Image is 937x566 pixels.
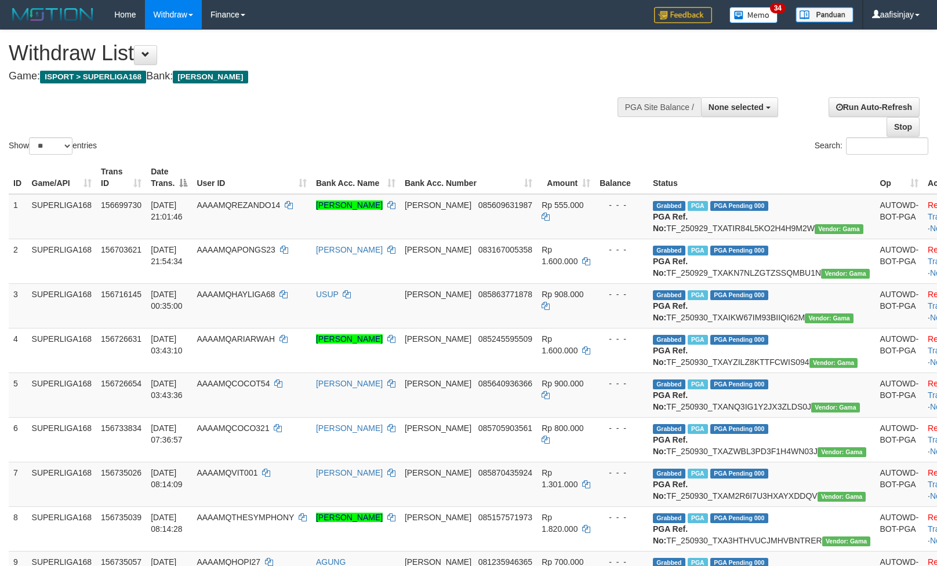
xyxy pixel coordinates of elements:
button: None selected [701,97,778,117]
span: Vendor URL: https://trx31.1velocity.biz [821,269,870,279]
b: PGA Ref. No: [653,212,688,233]
img: panduan.png [796,7,854,23]
span: Copy 083167005358 to clipboard [478,245,532,254]
input: Search: [846,137,928,155]
img: Feedback.jpg [654,7,712,23]
span: PGA Pending [710,201,768,211]
span: AAAAMQREZANDO14 [197,200,280,210]
td: 2 [9,239,27,283]
div: - - - [600,199,644,211]
th: Bank Acc. Name: activate to sort column ascending [311,161,400,194]
span: AAAAMQVIT001 [197,468,257,477]
td: 5 [9,373,27,417]
a: [PERSON_NAME] [316,468,383,477]
td: TF_250930_TXAYZILZ8KTTFCWIS094 [648,328,876,373]
span: Rp 1.600.000 [542,334,578,355]
span: 156699730 [101,200,141,210]
span: PGA Pending [710,513,768,523]
div: - - - [600,467,644,479]
span: Copy 085245595509 to clipboard [478,334,532,344]
td: AUTOWD-BOT-PGA [875,417,923,462]
span: AAAAMQCOCO321 [197,423,269,433]
span: Marked by aafchhiseyha [688,246,708,255]
span: 156716145 [101,290,141,299]
label: Search: [815,137,928,155]
span: [PERSON_NAME] [405,379,471,388]
h4: Game: Bank: [9,71,613,82]
td: 3 [9,283,27,328]
span: 156735039 [101,513,141,522]
td: AUTOWD-BOT-PGA [875,506,923,551]
span: Vendor URL: https://trx31.1velocity.biz [811,403,860,412]
span: PGA Pending [710,469,768,479]
td: SUPERLIGA168 [27,328,97,373]
span: Vendor URL: https://trx31.1velocity.biz [805,313,854,323]
td: 4 [9,328,27,373]
td: TF_250930_TXAIKW67IM93BIIQI62M [648,283,876,328]
span: Grabbed [653,469,685,479]
span: PGA Pending [710,335,768,345]
th: Op: activate to sort column ascending [875,161,923,194]
span: 156733834 [101,423,141,433]
td: AUTOWD-BOT-PGA [875,239,923,283]
span: Rp 908.000 [542,290,583,299]
span: [DATE] 07:36:57 [151,423,183,444]
span: PGA Pending [710,290,768,300]
span: Grabbed [653,513,685,523]
span: AAAAMQTHESYMPHONY [197,513,294,522]
td: TF_250929_TXATIR84L5KO2H4H9M2W [648,194,876,239]
th: Balance [595,161,648,194]
td: SUPERLIGA168 [27,462,97,506]
span: Copy 085705903561 to clipboard [478,423,532,433]
span: Copy 085640936366 to clipboard [478,379,532,388]
span: Grabbed [653,290,685,300]
span: Vendor URL: https://trx31.1velocity.biz [818,492,866,502]
a: Stop [887,117,920,137]
td: TF_250930_TXANQ3IG1Y2JX3ZLDS0J [648,373,876,417]
td: 1 [9,194,27,239]
td: TF_250930_TXA3HTHVUCJMHVBNTRER [648,506,876,551]
td: SUPERLIGA168 [27,239,97,283]
span: [PERSON_NAME] [405,200,471,210]
span: [DATE] 08:14:09 [151,468,183,489]
span: PGA Pending [710,424,768,434]
b: PGA Ref. No: [653,301,688,322]
span: 34 [770,3,786,13]
td: AUTOWD-BOT-PGA [875,194,923,239]
td: SUPERLIGA168 [27,506,97,551]
span: Rp 555.000 [542,200,583,210]
td: SUPERLIGA168 [27,373,97,417]
span: Marked by aafchhiseyha [688,201,708,211]
span: Rp 800.000 [542,423,583,433]
a: Run Auto-Refresh [829,97,920,117]
a: [PERSON_NAME] [316,245,383,254]
b: PGA Ref. No: [653,480,688,501]
a: USUP [316,290,339,299]
span: Rp 1.820.000 [542,513,578,534]
span: [PERSON_NAME] [405,423,471,433]
span: Marked by aafchhiseyha [688,379,708,389]
b: PGA Ref. No: [653,524,688,545]
td: AUTOWD-BOT-PGA [875,283,923,328]
span: Grabbed [653,335,685,345]
span: [DATE] 03:43:36 [151,379,183,400]
td: TF_250930_TXAM2R6I7U3HXAYXDDQV [648,462,876,506]
span: Copy 085609631987 to clipboard [478,200,532,210]
label: Show entries [9,137,97,155]
span: [DATE] 21:01:46 [151,200,183,221]
a: [PERSON_NAME] [316,423,383,433]
span: AAAAMQARIARWAH [197,334,275,344]
span: 156726654 [101,379,141,388]
span: Marked by aafchhiseyha [688,335,708,345]
span: Copy 085863771878 to clipboard [478,290,532,299]
th: Bank Acc. Number: activate to sort column ascending [400,161,537,194]
td: 8 [9,506,27,551]
td: 7 [9,462,27,506]
td: AUTOWD-BOT-PGA [875,373,923,417]
div: - - - [600,378,644,389]
span: 156735026 [101,468,141,477]
span: [PERSON_NAME] [405,290,471,299]
span: PGA Pending [710,246,768,255]
span: Grabbed [653,246,685,255]
span: [DATE] 21:54:34 [151,245,183,266]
